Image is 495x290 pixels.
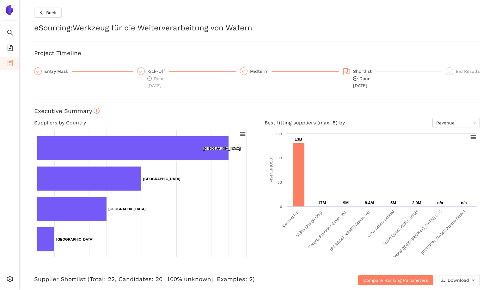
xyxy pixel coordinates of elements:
[94,108,100,114] span: info-circle
[147,76,152,81] span: check-circle
[7,274,13,286] span: setting
[280,205,282,209] text: 0
[269,157,273,184] text: Revenue (USD)
[449,69,451,73] span: 5
[461,200,467,205] text: n/a
[34,23,480,34] h2: eSourcing : Werkzeug für die Weiterverarbeitung von Wafern
[44,67,72,75] div: Entry Mask
[441,278,445,283] span: download
[358,275,433,285] button: Compare Ranking Parameters
[46,9,57,16] span: Back
[7,42,13,55] span: file-add
[34,118,249,128] h4: Suppliers by Country
[108,207,146,211] text: [GEOGRAPHIC_DATA]
[276,156,282,160] text: 10B
[295,209,324,238] text: Valley Design Corp.
[353,67,376,75] div: Shortlist
[143,177,180,181] text: [GEOGRAPHIC_DATA]
[4,5,15,15] img: Logo
[36,69,40,73] span: check
[365,200,374,205] text: 8.4M
[56,237,94,241] text: [GEOGRAPHIC_DATA]
[139,69,143,73] span: check
[276,132,282,136] text: 15B
[366,209,395,238] text: CPG Optics Limited
[242,69,246,73] span: check
[7,27,13,40] span: search
[382,209,419,246] text: Nano Quarz Wafer GmbH
[353,76,357,81] span: check-circle
[34,107,480,115] h3: Executive Summary
[437,200,443,205] text: n/a
[472,279,475,282] span: down
[250,67,272,75] div: Midterm
[147,67,169,75] div: Kick-Off
[390,200,396,205] text: 5M
[34,8,62,18] button: leftBack
[34,275,331,283] h3: Supplier Shortlist (Total: 22, Candidates: 20 [100% unknown], Examples: 2)
[278,180,282,184] text: 5B
[307,209,348,250] text: Coresix Precision Glass, Inc.
[412,200,421,205] text: 2.9M
[343,200,349,205] text: 9M
[343,67,442,89] div: Shortlistcheck-circleDone[DATE]
[353,76,370,88] span: Done [DATE]
[147,76,165,88] span: Done [DATE]
[382,209,443,270] text: Knight Optical ([GEOGRAPHIC_DATA]) LLC
[295,137,302,142] text: 13B
[329,209,371,252] text: [PERSON_NAME] Optics, Inc.
[318,200,326,205] text: 17M
[265,118,480,128] h4: Best fitting suppliers (max. 8) by
[203,147,241,150] text: [GEOGRAPHIC_DATA]
[39,10,44,16] span: left
[420,209,467,255] text: [PERSON_NAME] Austria GmbH
[7,58,13,70] span: container
[436,118,476,128] span: Revenue
[281,209,300,228] text: Corning Inc.
[448,277,469,284] span: Download
[343,67,351,75] span: flag
[456,69,480,74] span: Bid Results
[436,275,480,285] button: downloadDownloaddown
[363,277,428,284] span: Compare Ranking Parameters
[34,49,480,57] h3: Project Timeline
